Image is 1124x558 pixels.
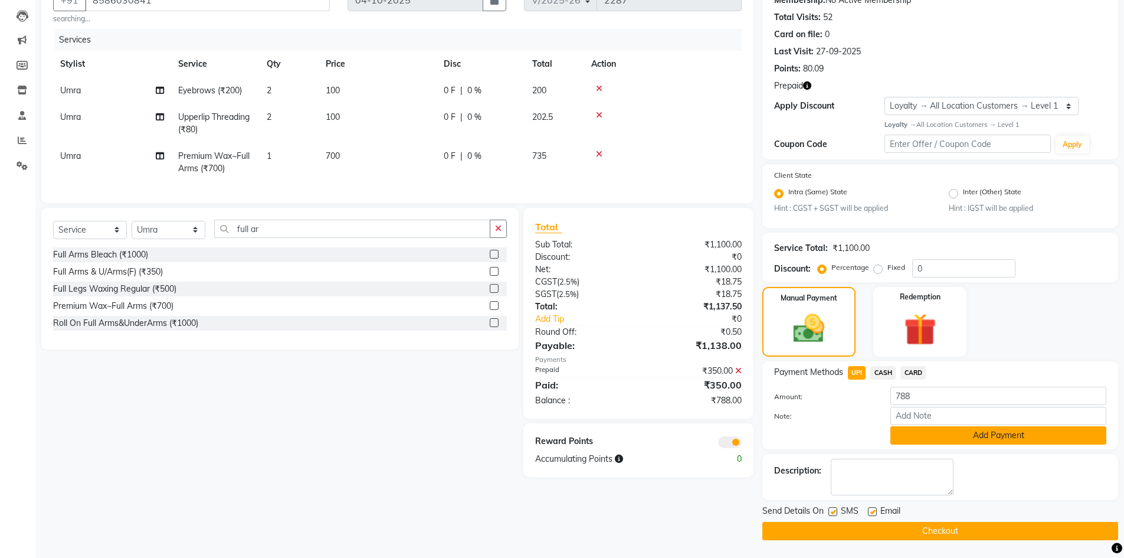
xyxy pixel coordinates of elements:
[178,85,242,96] span: Eyebrows (₹200)
[765,391,882,402] label: Amount:
[532,151,546,161] span: 735
[178,151,250,174] span: Premium Wax~Full Arms (₹700)
[900,292,941,302] label: Redemption
[774,45,814,58] div: Last Visit:
[526,301,638,313] div: Total:
[638,365,751,377] div: ₹350.00
[53,300,173,312] div: Premium Wax~Full Arms (₹700)
[638,301,751,313] div: ₹1,137.50
[267,151,271,161] span: 1
[319,51,437,77] th: Price
[559,289,576,299] span: 2.5%
[178,112,250,135] span: Upperlip Threading (₹80)
[526,453,694,465] div: Accumulating Points
[526,435,638,448] div: Reward Points
[774,242,828,254] div: Service Total:
[53,249,148,261] div: Full Arms Bleach (₹1000)
[260,51,319,77] th: Qty
[467,150,481,162] span: 0 %
[526,326,638,338] div: Round Off:
[831,262,869,273] label: Percentage
[460,84,463,97] span: |
[694,453,751,465] div: 0
[53,266,163,278] div: Full Arms & U/Arms(F) (₹350)
[467,84,481,97] span: 0 %
[774,100,885,112] div: Apply Discount
[638,338,751,353] div: ₹1,138.00
[267,85,271,96] span: 2
[526,288,638,301] div: ( )
[880,505,900,520] span: Email
[816,45,861,58] div: 27-09-2025
[887,262,905,273] label: Fixed
[526,251,638,263] div: Discount:
[765,411,882,422] label: Note:
[890,426,1106,445] button: Add Payment
[532,85,546,96] span: 200
[774,80,803,92] span: Prepaid
[326,112,340,122] span: 100
[535,276,557,287] span: CGST
[444,150,456,162] span: 0 F
[949,203,1106,214] small: Hint : IGST will be applied
[823,11,833,24] div: 52
[60,151,81,161] span: Umra
[444,84,456,97] span: 0 F
[774,28,822,41] div: Card on file:
[526,263,638,276] div: Net:
[774,63,801,75] div: Points:
[774,11,821,24] div: Total Visits:
[638,276,751,288] div: ₹18.75
[884,135,1051,153] input: Enter Offer / Coupon Code
[437,51,525,77] th: Disc
[444,111,456,123] span: 0 F
[841,505,858,520] span: SMS
[638,288,751,301] div: ₹18.75
[526,338,638,353] div: Payable:
[526,239,638,251] div: Sub Total:
[535,221,562,233] span: Total
[825,28,830,41] div: 0
[774,170,812,181] label: Client State
[890,407,1106,425] input: Add Note
[762,505,824,520] span: Send Details On
[267,112,271,122] span: 2
[833,242,870,254] div: ₹1,100.00
[784,311,834,347] img: _cash.svg
[526,276,638,288] div: ( )
[894,309,946,350] img: _gift.svg
[900,366,926,380] span: CARD
[803,63,824,75] div: 80.09
[53,51,171,77] th: Stylist
[526,394,638,407] div: Balance :
[890,387,1106,405] input: Amount
[657,313,751,325] div: ₹0
[781,293,837,304] label: Manual Payment
[584,51,742,77] th: Action
[532,112,553,122] span: 202.5
[526,378,638,392] div: Paid:
[774,263,811,275] div: Discount:
[774,203,932,214] small: Hint : CGST + SGST will be applied
[638,378,751,392] div: ₹350.00
[526,313,657,325] a: Add Tip
[884,120,1106,130] div: All Location Customers → Level 1
[638,263,751,276] div: ₹1,100.00
[1056,136,1089,154] button: Apply
[638,239,751,251] div: ₹1,100.00
[53,317,198,329] div: Roll On Full Arms&UnderArms (₹1000)
[774,465,821,477] div: Description:
[525,51,584,77] th: Total
[638,251,751,263] div: ₹0
[214,220,490,238] input: Search or Scan
[963,187,1021,201] label: Inter (Other) State
[53,14,330,24] small: searching...
[535,289,556,299] span: SGST
[884,120,916,129] strong: Loyalty →
[535,355,741,365] div: Payments
[60,112,81,122] span: Umra
[526,365,638,377] div: Prepaid
[638,394,751,407] div: ₹788.00
[774,366,843,378] span: Payment Methods
[638,326,751,338] div: ₹0.50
